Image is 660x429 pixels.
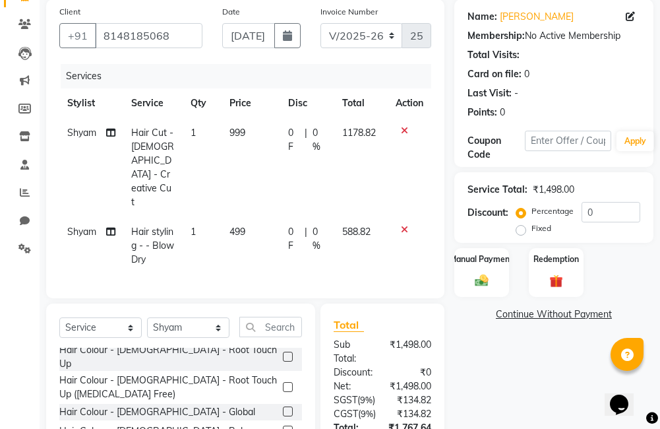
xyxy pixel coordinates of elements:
div: Name: [467,10,497,24]
span: SGST [334,394,357,406]
th: Qty [183,88,222,118]
span: 1 [191,127,196,139]
div: Sub Total: [324,338,380,366]
div: Card on file: [467,67,522,81]
span: 588.82 [342,226,371,238]
div: Last Visit: [467,86,512,100]
span: Hair styling - - Blow Dry [131,226,174,265]
img: _cash.svg [471,273,492,288]
div: ₹134.82 [386,407,441,421]
div: Discount: [467,206,508,220]
div: No Active Membership [467,29,640,43]
input: Search or Scan [239,317,302,337]
span: 0 F [288,126,300,154]
div: Membership: [467,29,525,43]
div: Net: [324,379,380,393]
div: ( ) [324,407,386,421]
div: ₹0 [382,366,441,379]
label: Percentage [531,205,574,217]
div: ( ) [324,393,385,407]
div: ₹1,498.00 [380,338,441,366]
label: Date [222,6,240,18]
span: CGST [334,408,358,420]
div: Points: [467,106,497,119]
button: Apply [616,131,654,151]
a: [PERSON_NAME] [500,10,574,24]
span: Shyam [67,226,96,238]
div: 0 [500,106,505,119]
span: | [305,225,307,253]
span: 1178.82 [342,127,376,139]
div: Discount: [324,366,382,379]
span: 9% [361,409,373,419]
span: | [305,126,307,154]
th: Total [334,88,388,118]
div: Coupon Code [467,134,525,162]
span: Hair Cut - [DEMOGRAPHIC_DATA] - Creative Cut [131,127,174,208]
th: Disc [280,88,335,118]
div: ₹134.82 [385,393,441,407]
span: 0 % [313,225,326,253]
div: Hair Colour - [DEMOGRAPHIC_DATA] - Root Touch Up [59,343,278,371]
span: 1 [191,226,196,238]
th: Action [388,88,431,118]
th: Price [222,88,280,118]
span: 0 F [288,225,300,253]
div: Services [61,64,441,88]
label: Manual Payment [450,253,513,265]
div: 0 [524,67,529,81]
iframe: chat widget [605,376,647,416]
input: Enter Offer / Coupon Code [525,131,611,151]
span: 9% [360,395,373,405]
label: Invoice Number [320,6,378,18]
div: Hair Colour - [DEMOGRAPHIC_DATA] - Root Touch Up ([MEDICAL_DATA] Free) [59,374,278,401]
button: +91 [59,23,96,48]
input: Search by Name/Mobile/Email/Code [95,23,202,48]
span: 0 % [313,126,326,154]
th: Stylist [59,88,123,118]
a: Continue Without Payment [457,308,651,321]
img: _gift.svg [545,273,566,290]
div: ₹1,498.00 [533,183,574,197]
div: Service Total: [467,183,527,197]
div: - [514,86,518,100]
div: ₹1,498.00 [380,379,441,393]
label: Fixed [531,222,551,234]
span: Shyam [67,127,96,139]
div: Total Visits: [467,48,520,62]
span: 499 [229,226,245,238]
label: Client [59,6,80,18]
span: 999 [229,127,245,139]
label: Redemption [533,253,579,265]
span: Total [334,318,364,332]
th: Service [123,88,183,118]
div: Hair Colour - [DEMOGRAPHIC_DATA] - Global [59,405,255,419]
